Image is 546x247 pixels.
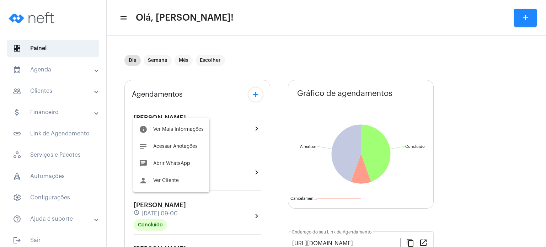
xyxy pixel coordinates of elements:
[153,161,190,166] span: Abrir WhatsApp
[153,127,204,132] span: Ver Mais Informações
[139,176,148,185] mat-icon: person
[153,178,179,183] span: Ver Cliente
[139,125,148,134] mat-icon: info
[153,144,198,149] span: Acessar Anotações
[139,159,148,168] mat-icon: chat
[139,142,148,151] mat-icon: notes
